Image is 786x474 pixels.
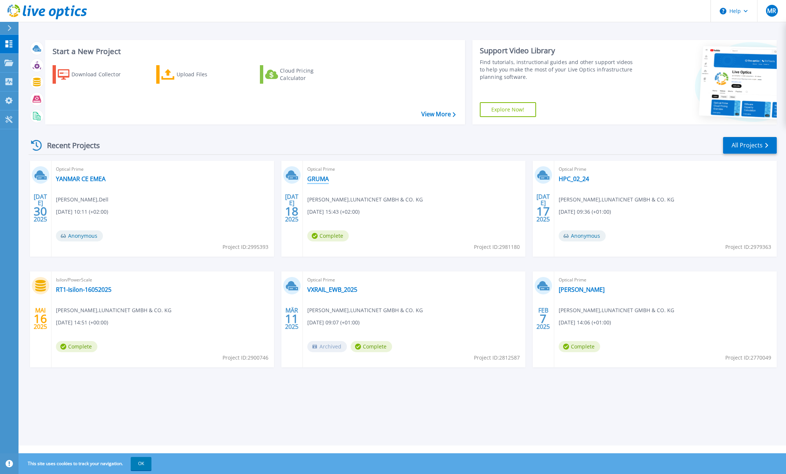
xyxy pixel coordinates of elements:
span: 16 [34,316,47,322]
a: GRUMA [307,175,329,183]
div: Find tutorials, instructional guides and other support videos to help you make the most of your L... [480,59,636,81]
div: Recent Projects [29,136,110,154]
span: 17 [536,208,550,214]
span: This site uses cookies to track your navigation. [20,457,151,470]
a: Cloud Pricing Calculator [260,65,342,84]
span: Optical Prime [559,165,772,173]
span: Anonymous [559,230,606,241]
div: Download Collector [71,67,131,82]
span: [PERSON_NAME] , LUNATICNET GMBH & CO. KG [307,306,423,314]
span: [DATE] 14:06 (+01:00) [559,318,611,327]
a: HPC_02_24 [559,175,589,183]
span: [DATE] 09:07 (+01:00) [307,318,359,327]
h3: Start a New Project [53,47,455,56]
a: Explore Now! [480,102,536,117]
span: [PERSON_NAME] , LUNATICNET GMBH & CO. KG [307,196,423,204]
a: View More [421,111,456,118]
span: [PERSON_NAME] , LUNATICNET GMBH & CO. KG [56,306,171,314]
div: MAI 2025 [33,305,47,332]
span: [DATE] 10:11 (+02:00) [56,208,108,216]
span: Project ID: 2812587 [474,354,520,362]
span: [DATE] 14:51 (+00:00) [56,318,108,327]
span: 11 [285,316,298,322]
button: OK [131,457,151,470]
span: Project ID: 2770049 [725,354,771,362]
span: Project ID: 2995393 [223,243,268,251]
span: Isilon/PowerScale [56,276,270,284]
span: 18 [285,208,298,214]
div: Upload Files [177,67,236,82]
div: [DATE] 2025 [33,194,47,221]
span: Optical Prime [307,165,521,173]
div: MÄR 2025 [285,305,299,332]
span: Optical Prime [559,276,772,284]
a: VXRAIL_EWB_2025 [307,286,357,293]
span: [PERSON_NAME] , Dell [56,196,108,204]
span: Project ID: 2979363 [725,243,771,251]
a: Upload Files [156,65,239,84]
div: Cloud Pricing Calculator [280,67,339,82]
span: Project ID: 2981180 [474,243,520,251]
span: [DATE] 09:36 (+01:00) [559,208,611,216]
span: Complete [56,341,97,352]
span: Optical Prime [307,276,521,284]
a: All Projects [723,137,777,154]
span: 7 [540,316,546,322]
span: Complete [307,230,349,241]
span: [PERSON_NAME] , LUNATICNET GMBH & CO. KG [559,196,674,204]
div: FEB 2025 [536,305,550,332]
div: [DATE] 2025 [536,194,550,221]
span: Archived [307,341,347,352]
a: YANMAR CE EMEA [56,175,106,183]
a: RT1-Isilon-16052025 [56,286,111,293]
div: Support Video Library [480,46,636,56]
span: Complete [559,341,600,352]
span: Optical Prime [56,165,270,173]
span: [PERSON_NAME] , LUNATICNET GMBH & CO. KG [559,306,674,314]
span: MR [767,8,776,14]
span: [DATE] 15:43 (+02:00) [307,208,359,216]
span: 30 [34,208,47,214]
span: Anonymous [56,230,103,241]
a: Download Collector [53,65,135,84]
span: Complete [351,341,392,352]
div: [DATE] 2025 [285,194,299,221]
span: Project ID: 2900746 [223,354,268,362]
a: [PERSON_NAME] [559,286,605,293]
